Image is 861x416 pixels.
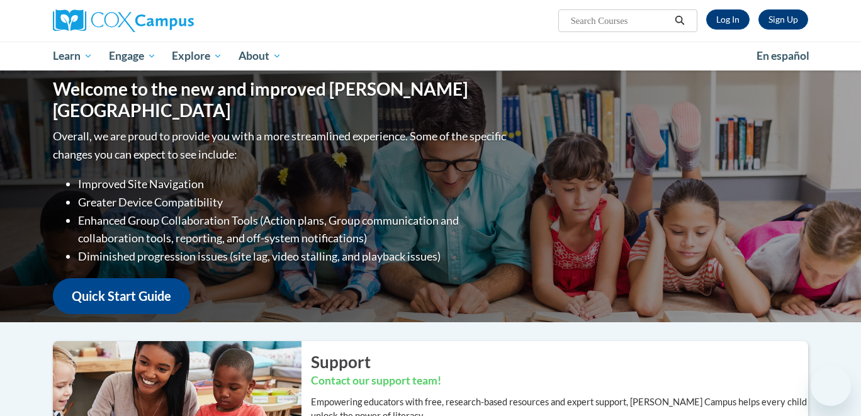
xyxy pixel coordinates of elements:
[53,79,509,121] h1: Welcome to the new and improved [PERSON_NAME][GEOGRAPHIC_DATA]
[45,42,101,70] a: Learn
[757,49,809,62] span: En español
[311,373,808,389] h3: Contact our support team!
[78,193,509,211] li: Greater Device Compatibility
[34,42,827,70] div: Main menu
[172,48,222,64] span: Explore
[230,42,290,70] a: About
[53,9,194,32] img: Cox Campus
[78,211,509,248] li: Enhanced Group Collaboration Tools (Action plans, Group communication and collaboration tools, re...
[53,278,190,314] a: Quick Start Guide
[811,366,851,406] iframe: Button to launch messaging window
[101,42,164,70] a: Engage
[311,351,808,373] h2: Support
[53,48,93,64] span: Learn
[109,48,156,64] span: Engage
[78,247,509,266] li: Diminished progression issues (site lag, video stalling, and playback issues)
[164,42,230,70] a: Explore
[758,9,808,30] a: Register
[239,48,281,64] span: About
[670,13,689,28] button: Search
[570,13,670,28] input: Search Courses
[53,9,292,32] a: Cox Campus
[53,127,509,164] p: Overall, we are proud to provide you with a more streamlined experience. Some of the specific cha...
[748,43,818,69] a: En español
[78,175,509,193] li: Improved Site Navigation
[706,9,750,30] a: Log In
